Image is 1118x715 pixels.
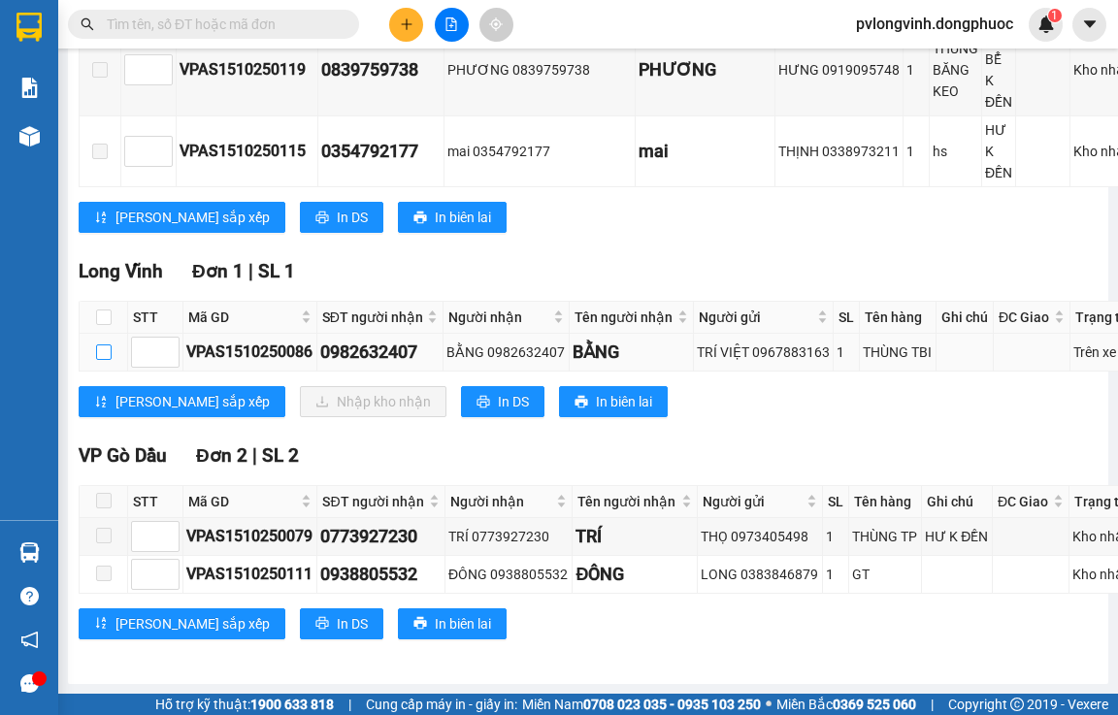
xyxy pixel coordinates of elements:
[94,211,108,226] span: sort-ascending
[19,78,40,98] img: solution-icon
[94,616,108,632] span: sort-ascending
[778,141,900,162] div: THỊNH 0338973211
[863,341,932,363] div: THÙNG TBI
[435,207,491,228] span: In biên lai
[461,386,544,417] button: printerIn DS
[906,141,926,162] div: 1
[448,526,570,547] div: TRÍ 0773927230
[128,302,183,334] th: STT
[317,518,445,556] td: 0773927230
[701,526,819,547] div: THỌ 0973405498
[559,386,668,417] button: printerIn biên lai
[315,616,329,632] span: printer
[320,561,442,588] div: 0938805532
[636,24,775,116] td: PHƯƠNG
[155,694,334,715] span: Hỗ trợ kỹ thuật:
[447,141,632,162] div: mai 0354792177
[448,564,570,585] div: ĐÔNG 0938805532
[183,334,317,372] td: VPAS1510250086
[186,340,313,364] div: VPAS1510250086
[79,608,285,639] button: sort-ascending[PERSON_NAME] sắp xếp
[636,116,775,187] td: mai
[20,631,39,649] span: notification
[177,116,318,187] td: VPAS1510250115
[180,139,314,163] div: VPAS1510250115
[701,564,819,585] div: LONG 0383846879
[446,341,566,363] div: BẰNG 0982632407
[933,38,978,102] div: THÙNG BĂNG KEO
[248,260,253,282] span: |
[19,126,40,146] img: warehouse-icon
[573,518,697,556] td: TRÍ
[985,27,1012,113] div: HƯ BỂ K ĐỀN
[115,391,270,412] span: [PERSON_NAME] sắp xếp
[180,57,314,81] div: VPAS1510250119
[575,561,693,588] div: ĐÔNG
[776,694,916,715] span: Miền Bắc
[398,202,507,233] button: printerIn biên lai
[115,613,270,634] span: [PERSON_NAME] sắp xếp
[337,613,368,634] span: In DS
[489,17,503,31] span: aim
[823,486,849,518] th: SL
[188,491,297,512] span: Mã GD
[1072,8,1106,42] button: caret-down
[322,307,424,328] span: SĐT người nhận
[834,302,860,334] th: SL
[186,562,313,586] div: VPAS1510250111
[348,694,351,715] span: |
[922,486,993,518] th: Ghi chú
[596,391,652,412] span: In biên lai
[1048,9,1062,22] sup: 1
[840,12,1029,36] span: pvlongvinh.dongphuoc
[320,339,441,366] div: 0982632407
[183,556,317,594] td: VPAS1510250111
[413,616,427,632] span: printer
[250,697,334,712] strong: 1900 633 818
[435,613,491,634] span: In biên lai
[318,116,444,187] td: 0354792177
[107,14,336,35] input: Tìm tên, số ĐT hoặc mã đơn
[766,700,772,708] span: ⚪️
[20,674,39,693] span: message
[479,8,513,42] button: aim
[448,307,549,328] span: Người nhận
[183,518,317,556] td: VPAS1510250079
[849,486,922,518] th: Tên hàng
[16,13,42,42] img: logo-vxr
[985,119,1012,183] div: HƯ K ĐỀN
[79,260,163,282] span: Long Vĩnh
[79,444,167,467] span: VP Gò Dầu
[389,8,423,42] button: plus
[852,526,918,547] div: THÙNG TP
[196,444,247,467] span: Đơn 2
[258,260,295,282] span: SL 1
[262,444,299,467] span: SL 2
[413,211,427,226] span: printer
[317,556,445,594] td: 0938805532
[1010,698,1024,711] span: copyright
[115,207,270,228] span: [PERSON_NAME] sắp xếp
[322,491,425,512] span: SĐT người nhận
[931,694,934,715] span: |
[300,608,383,639] button: printerIn DS
[860,302,936,334] th: Tên hàng
[575,523,693,550] div: TRÍ
[570,334,694,372] td: BẰNG
[522,694,761,715] span: Miền Nam
[79,202,285,233] button: sort-ascending[PERSON_NAME] sắp xếp
[400,17,413,31] span: plus
[435,8,469,42] button: file-add
[128,486,183,518] th: STT
[252,444,257,467] span: |
[318,24,444,116] td: 0839759738
[188,307,297,328] span: Mã GD
[697,341,831,363] div: TRÍ VIỆT 0967883163
[20,587,39,605] span: question-circle
[837,341,856,363] div: 1
[999,307,1050,328] span: ĐC Giao
[778,59,900,81] div: HƯNG 0919095748
[320,523,442,550] div: 0773927230
[583,697,761,712] strong: 0708 023 035 - 0935 103 250
[300,202,383,233] button: printerIn DS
